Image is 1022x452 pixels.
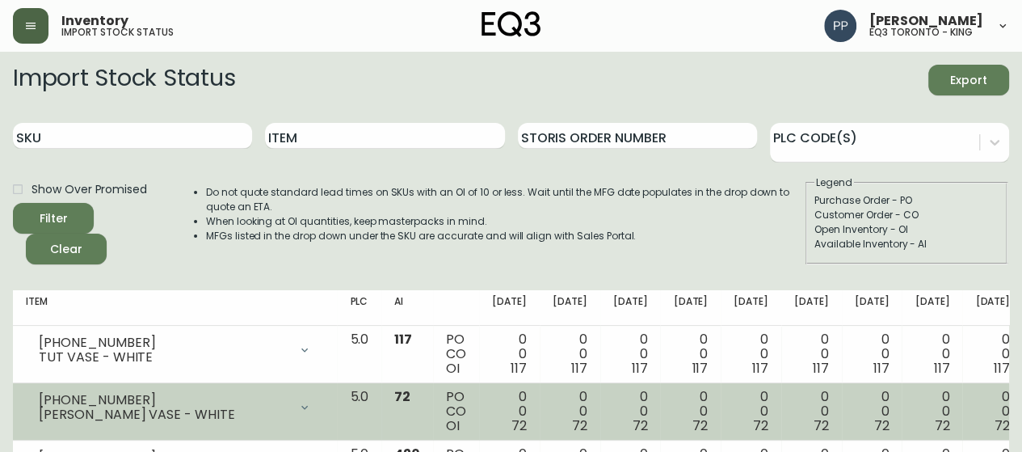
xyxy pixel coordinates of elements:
div: 0 0 [492,332,527,376]
div: TUT VASE - WHITE [39,350,288,365]
span: 117 [813,359,829,378]
span: Export [941,70,996,91]
span: 72 [394,387,410,406]
li: MFGs listed in the drop down under the SKU are accurate and will align with Sales Portal. [206,229,804,243]
td: 5.0 [337,326,381,383]
td: 5.0 [337,383,381,441]
h5: eq3 toronto - king [869,27,973,37]
div: 0 0 [855,332,890,376]
img: logo [482,11,541,37]
div: Open Inventory - OI [814,222,999,237]
span: 117 [752,359,768,378]
span: 117 [692,359,708,378]
span: 117 [511,359,527,378]
th: PLC [337,290,381,326]
li: Do not quote standard lead times on SKUs with an OI of 10 or less. Wait until the MFG date popula... [206,185,804,214]
h2: Import Stock Status [13,65,235,95]
div: 0 0 [553,332,587,376]
div: [PHONE_NUMBER][PERSON_NAME] VASE - WHITE [26,390,324,425]
div: 0 0 [673,390,708,433]
div: 0 0 [794,332,829,376]
span: OI [446,416,460,435]
span: 72 [934,416,949,435]
th: Item [13,290,337,326]
th: [DATE] [781,290,842,326]
span: 72 [814,416,829,435]
span: [PERSON_NAME] [869,15,983,27]
div: Available Inventory - AI [814,237,999,251]
th: [DATE] [721,290,781,326]
div: Customer Order - CO [814,208,999,222]
div: 0 0 [975,390,1010,433]
img: 93ed64739deb6bac3372f15ae91c6632 [824,10,856,42]
span: 72 [753,416,768,435]
li: When looking at OI quantities, keep masterpacks in mind. [206,214,804,229]
div: 0 0 [975,332,1010,376]
div: 0 0 [673,332,708,376]
span: 117 [933,359,949,378]
div: 0 0 [915,390,949,433]
h5: import stock status [61,27,174,37]
span: 117 [994,359,1010,378]
div: 0 0 [553,390,587,433]
th: [DATE] [540,290,600,326]
button: Clear [26,234,107,264]
span: 72 [995,416,1010,435]
div: 0 0 [613,390,648,433]
div: 0 0 [794,390,829,433]
div: [PHONE_NUMBER] [39,393,288,408]
span: Clear [39,239,94,260]
span: 117 [571,359,587,378]
div: PO CO [446,332,466,376]
div: Purchase Order - PO [814,193,999,208]
div: 0 0 [734,390,768,433]
span: Show Over Promised [32,181,147,198]
div: 0 0 [613,332,648,376]
div: 0 0 [855,390,890,433]
span: 72 [572,416,587,435]
span: Inventory [61,15,128,27]
th: [DATE] [600,290,661,326]
span: 117 [394,330,412,349]
span: 72 [633,416,648,435]
span: 72 [874,416,890,435]
th: [DATE] [660,290,721,326]
span: 72 [692,416,708,435]
span: 117 [873,359,890,378]
div: [PERSON_NAME] VASE - WHITE [39,408,288,422]
span: 117 [632,359,648,378]
div: [PHONE_NUMBER]TUT VASE - WHITE [26,332,324,368]
div: PO CO [446,390,466,433]
div: [PHONE_NUMBER] [39,336,288,350]
legend: Legend [814,175,854,190]
div: 0 0 [734,332,768,376]
div: 0 0 [492,390,527,433]
th: AI [381,290,433,326]
span: OI [446,359,460,378]
button: Filter [13,203,94,234]
span: 72 [511,416,527,435]
div: 0 0 [915,332,949,376]
button: Export [928,65,1009,95]
th: [DATE] [902,290,962,326]
th: [DATE] [842,290,902,326]
th: [DATE] [479,290,540,326]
